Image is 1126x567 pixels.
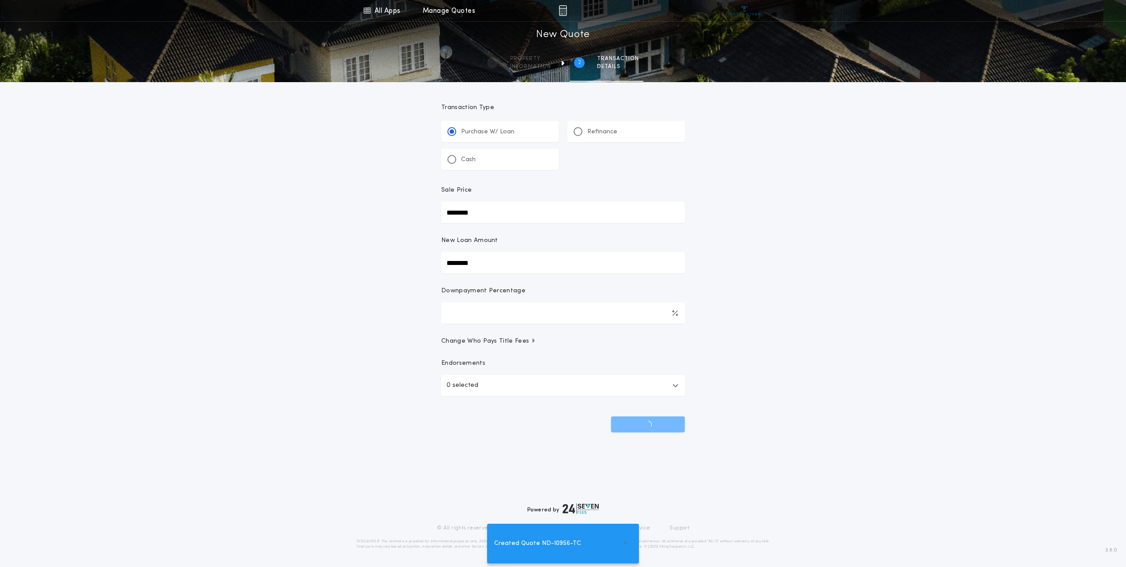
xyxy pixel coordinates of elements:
span: information [510,63,551,70]
p: Transaction Type [441,103,685,112]
button: Change Who Pays Title Fees [441,337,685,346]
span: Created Quote ND-10956-TC [494,539,581,548]
p: Purchase W/ Loan [461,128,514,136]
img: img [559,5,567,16]
span: details [597,63,639,70]
h1: New Quote [536,28,590,42]
p: Endorsements [441,359,685,368]
span: Transaction [597,55,639,62]
p: 0 selected [447,380,478,391]
p: Downpayment Percentage [441,287,525,295]
button: 0 selected [441,375,685,396]
img: logo [563,503,599,514]
input: Sale Price [441,202,685,223]
img: vs-icon [728,6,761,15]
p: Cash [461,155,476,164]
h2: 2 [578,59,581,66]
input: New Loan Amount [441,252,685,273]
input: Downpayment Percentage [441,302,685,324]
p: Sale Price [441,186,472,195]
span: Property [510,55,551,62]
p: Refinance [587,128,617,136]
div: Powered by [527,503,599,514]
span: Change Who Pays Title Fees [441,337,536,346]
p: New Loan Amount [441,236,498,245]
